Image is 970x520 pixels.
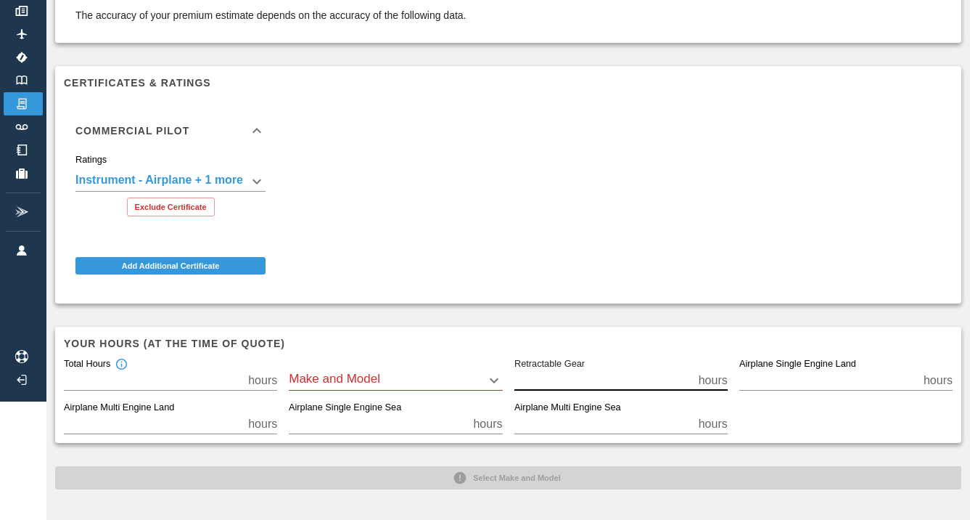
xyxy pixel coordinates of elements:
[64,107,277,154] div: Commercial Pilot
[75,126,189,136] h6: Commercial Pilot
[75,153,107,166] label: Ratings
[514,402,621,415] label: Airplane Multi Engine Sea
[115,358,128,371] svg: Total hours in fixed-wing aircraft
[64,75,953,91] h6: Certificates & Ratings
[473,415,502,433] p: hours
[248,415,277,433] p: hours
[699,415,728,433] p: hours
[75,171,266,192] div: Instrument - Airplane + 1 more
[248,372,277,389] p: hours
[75,8,466,23] p: The accuracy of your premium estimate depends on the accuracy of the following data.
[75,257,266,275] button: Add Additional Certificate
[514,358,585,371] label: Retractable Gear
[289,402,401,415] label: Airplane Single Engine Sea
[64,402,174,415] label: Airplane Multi Engine Land
[699,372,728,389] p: hours
[739,358,856,371] label: Airplane Single Engine Land
[64,336,953,352] h6: Your hours (at the time of quote)
[64,358,128,371] div: Total Hours
[64,154,277,228] div: Commercial Pilot
[924,372,953,389] p: hours
[127,198,215,216] button: Exclude Certificate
